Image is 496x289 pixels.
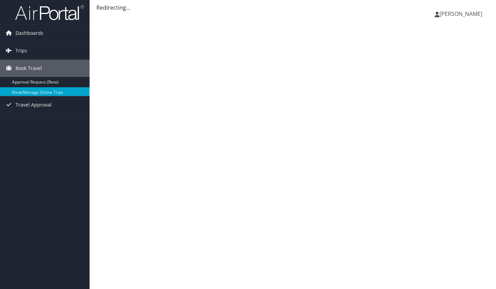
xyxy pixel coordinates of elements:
[15,60,42,77] span: Book Travel
[15,96,52,113] span: Travel Approval
[435,3,489,24] a: [PERSON_NAME]
[440,10,482,18] span: [PERSON_NAME]
[96,3,489,12] div: Redirecting...
[15,24,43,42] span: Dashboards
[15,4,84,21] img: airportal-logo.png
[15,42,27,59] span: Trips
